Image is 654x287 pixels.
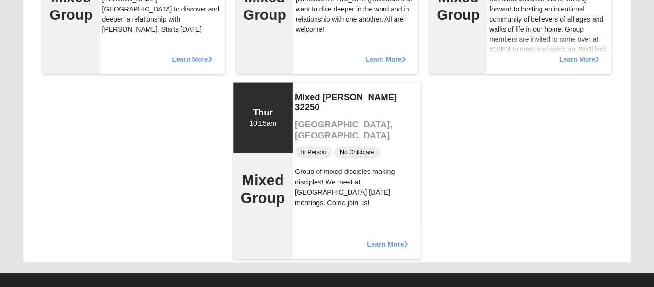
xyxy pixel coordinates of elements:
[241,172,285,207] h2: Mixed Group
[295,167,418,208] div: Group of mixed disciples making disciples! We meet at [GEOGRAPHIC_DATA] [DATE] mornings. Come joi...
[249,107,276,128] div: 10:15am
[295,92,418,113] h4: Mixed [PERSON_NAME] 32250
[334,147,380,159] span: No Childcare
[249,107,276,118] h4: Thur
[295,120,418,141] h3: [GEOGRAPHIC_DATA], [GEOGRAPHIC_DATA]
[295,147,332,159] span: In Person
